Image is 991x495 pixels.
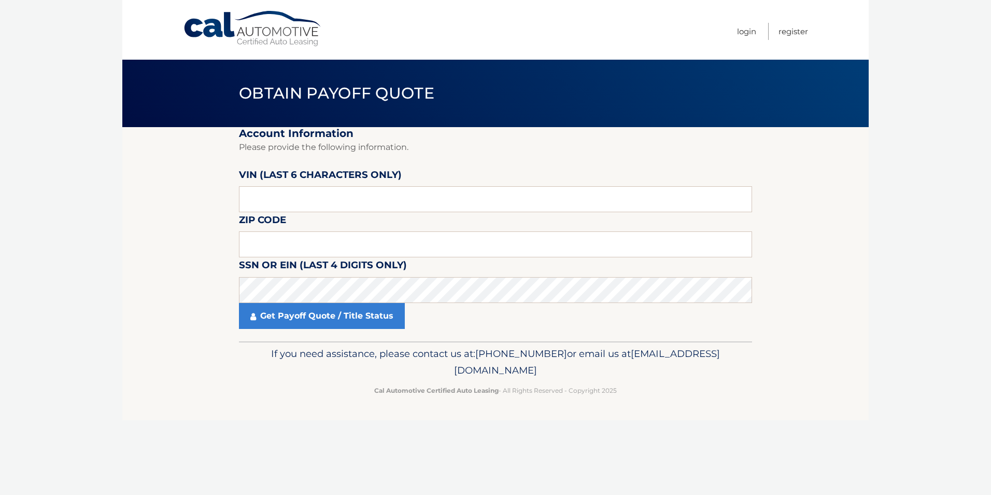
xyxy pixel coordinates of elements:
p: If you need assistance, please contact us at: or email us at [246,346,745,379]
a: Login [737,23,756,40]
p: Please provide the following information. [239,140,752,155]
span: Obtain Payoff Quote [239,84,434,103]
h2: Account Information [239,127,752,140]
label: SSN or EIN (last 4 digits only) [239,257,407,277]
strong: Cal Automotive Certified Auto Leasing [374,387,499,394]
a: Cal Automotive [183,10,323,47]
span: [PHONE_NUMBER] [475,348,567,360]
a: Register [778,23,808,40]
label: Zip Code [239,212,286,231]
p: - All Rights Reserved - Copyright 2025 [246,385,745,396]
a: Get Payoff Quote / Title Status [239,303,405,329]
label: VIN (last 6 characters only) [239,167,402,186]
